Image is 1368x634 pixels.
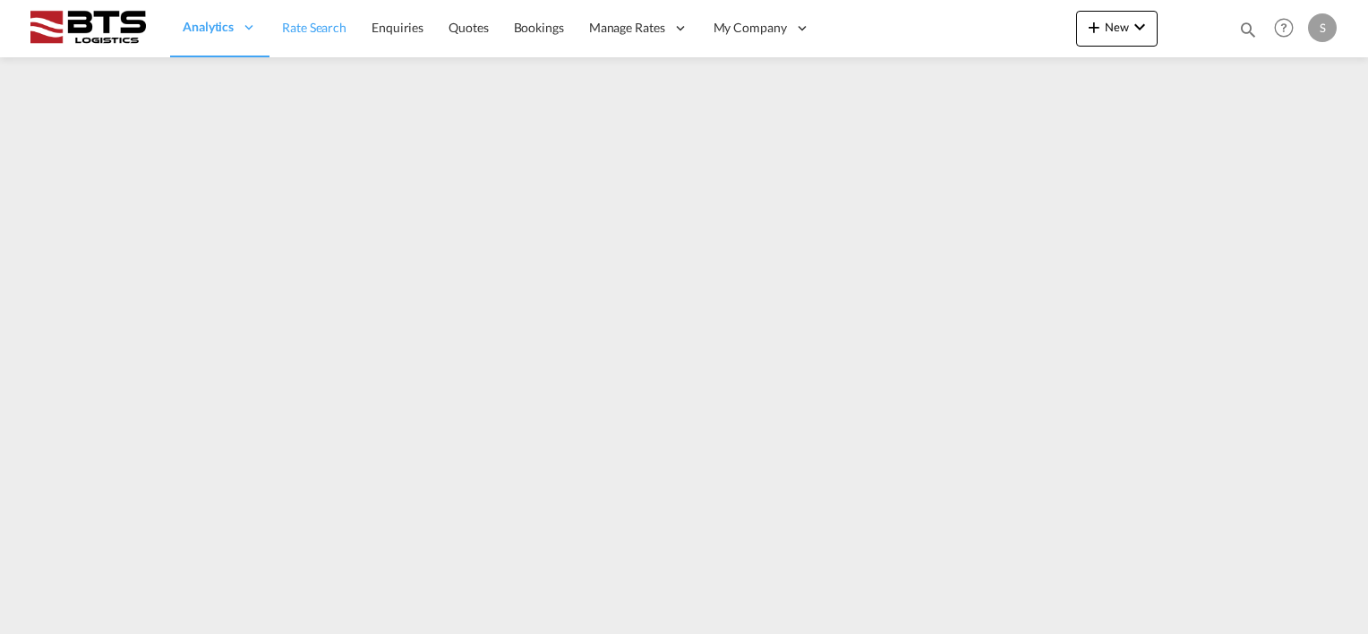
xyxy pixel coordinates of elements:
[282,20,346,35] span: Rate Search
[1308,13,1337,42] div: S
[449,20,488,35] span: Quotes
[589,19,665,37] span: Manage Rates
[1269,13,1299,43] span: Help
[183,18,234,36] span: Analytics
[714,19,787,37] span: My Company
[1083,16,1105,38] md-icon: icon-plus 400-fg
[1083,20,1150,34] span: New
[1076,11,1158,47] button: icon-plus 400-fgNewicon-chevron-down
[514,20,564,35] span: Bookings
[372,20,423,35] span: Enquiries
[27,8,148,48] img: cdcc71d0be7811ed9adfbf939d2aa0e8.png
[1238,20,1258,39] md-icon: icon-magnify
[1129,16,1150,38] md-icon: icon-chevron-down
[1238,20,1258,47] div: icon-magnify
[1269,13,1308,45] div: Help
